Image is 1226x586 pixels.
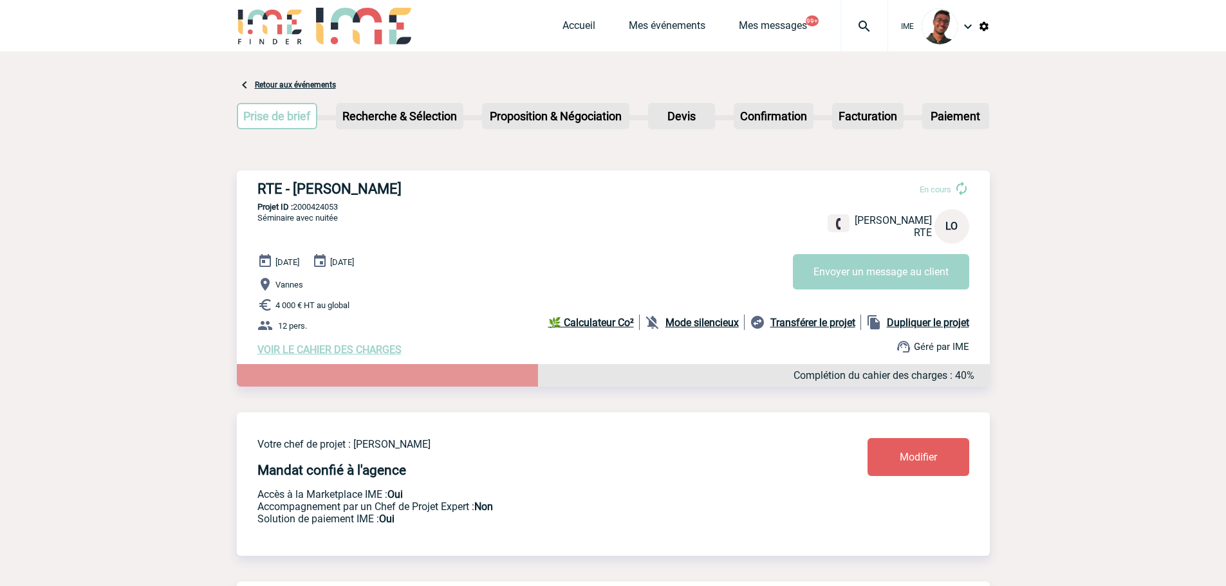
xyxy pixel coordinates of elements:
[562,19,595,37] a: Accueil
[255,80,336,89] a: Retour aux événements
[237,8,304,44] img: IME-Finder
[833,104,902,128] p: Facturation
[806,15,819,26] button: 99+
[833,218,844,230] img: fixe.png
[275,257,299,267] span: [DATE]
[735,104,812,128] p: Confirmation
[548,315,640,330] a: 🌿 Calculateur Co²
[257,202,293,212] b: Projet ID :
[278,321,307,331] span: 12 pers.
[257,488,792,500] p: Accès à la Marketplace IME :
[257,513,792,525] p: Conformité aux process achat client, Prise en charge de la facturation, Mutualisation de plusieur...
[257,462,406,478] h4: Mandat confié à l'agence
[914,341,969,353] span: Géré par IME
[900,451,937,463] span: Modifier
[548,316,634,329] b: 🌿 Calculateur Co²
[887,316,969,329] b: Dupliquer le projet
[914,226,932,239] span: RTE
[649,104,714,128] p: Devis
[237,202,990,212] p: 2000424053
[793,254,969,289] button: Envoyer un message au client
[379,513,395,525] b: Oui
[257,213,338,223] span: Séminaire avec nuitée
[924,104,988,128] p: Paiement
[275,300,349,310] span: 4 000 € HT au global
[920,185,951,194] span: En cours
[257,343,402,356] a: VOIR LE CAHIER DES CHARGES
[257,438,792,450] p: Votre chef de projet : [PERSON_NAME]
[896,339,911,354] img: support.png
[770,316,855,329] b: Transférer le projet
[739,19,807,37] a: Mes messages
[855,214,932,226] span: [PERSON_NAME]
[866,315,882,330] img: file_copy-black-24dp.png
[257,181,644,197] h3: RTE - [PERSON_NAME]
[922,8,958,44] img: 124970-0.jpg
[483,104,628,128] p: Proposition & Négociation
[238,104,317,128] p: Prise de brief
[474,500,493,513] b: Non
[275,280,303,289] span: Vannes
[629,19,705,37] a: Mes événements
[337,104,462,128] p: Recherche & Sélection
[945,220,958,232] span: LO
[330,257,354,267] span: [DATE]
[665,316,739,329] b: Mode silencieux
[387,488,403,500] b: Oui
[257,500,792,513] p: Prestation payante
[901,22,914,31] span: IME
